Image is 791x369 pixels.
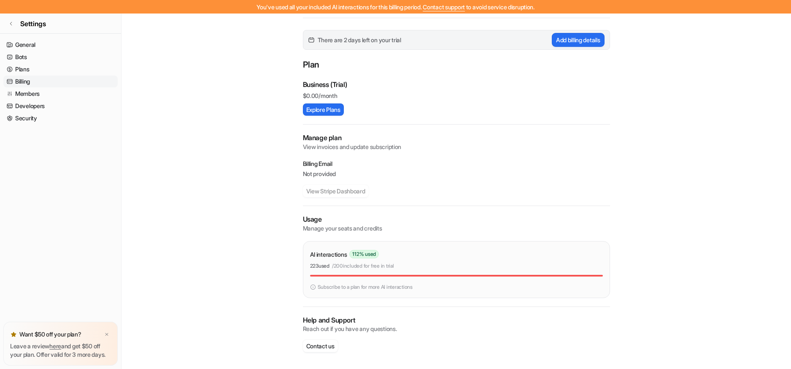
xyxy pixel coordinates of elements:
p: Subscribe to a plan for more AI interactions [318,283,413,291]
span: There are 2 days left on your trial [318,35,401,44]
span: Settings [20,19,46,29]
a: Plans [3,63,118,75]
a: Security [3,112,118,124]
button: Add billing details [552,33,605,47]
a: here [49,342,61,350]
p: View invoices and update subscription [303,143,610,151]
a: Billing [3,76,118,87]
p: Manage your seats and credits [303,224,610,233]
img: x [104,332,109,337]
p: 223 used [310,262,329,270]
p: Reach out if you have any questions. [303,325,610,333]
a: General [3,39,118,51]
a: Developers [3,100,118,112]
button: View Stripe Dashboard [303,185,369,197]
a: Members [3,88,118,100]
p: Business (Trial) [303,79,347,90]
p: Usage [303,214,610,224]
button: Explore Plans [303,103,344,116]
p: Help and Support [303,315,610,325]
p: / 200 included for free in trial [332,262,394,270]
span: 112 % used [349,250,379,258]
p: Plan [303,58,610,73]
h2: Manage plan [303,133,610,143]
button: Contact us [303,340,338,352]
span: Contact support [423,3,465,11]
p: AI interactions [310,250,347,259]
a: Bots [3,51,118,63]
p: Billing Email [303,160,610,168]
p: Not provided [303,170,610,178]
p: Leave a review and get $50 off your plan. Offer valid for 3 more days. [10,342,111,359]
img: calender-icon.svg [308,37,314,43]
p: $ 0.00/month [303,91,610,100]
p: Want $50 off your plan? [19,330,81,339]
img: star [10,331,17,338]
